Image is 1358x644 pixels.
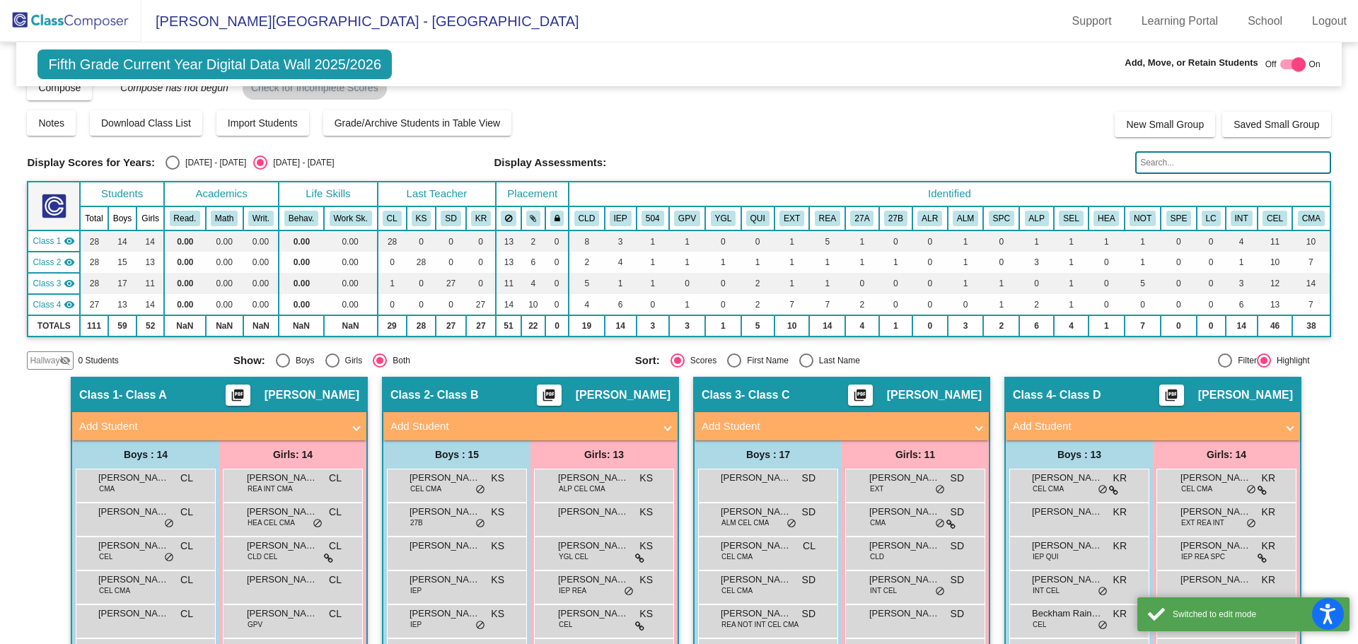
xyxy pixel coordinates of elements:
td: 0 [436,252,465,273]
td: 0 [1089,273,1125,294]
span: Grade/Archive Students in Table View [335,117,501,129]
td: 0 [407,273,436,294]
td: 0.00 [243,273,279,294]
td: 0 [912,294,947,315]
button: Notes [27,110,76,136]
td: 2 [741,273,774,294]
span: Import Students [228,117,298,129]
td: 22 [521,315,545,336]
td: 0.00 [279,294,323,315]
button: EXT [779,211,804,226]
td: NaN [279,315,323,336]
mat-icon: visibility [64,257,75,268]
td: 0 [1161,230,1196,252]
td: 1 [983,294,1019,315]
span: Notes [38,117,64,129]
td: 0.00 [206,273,243,294]
button: NOT [1130,211,1156,226]
span: Class 2 [33,256,61,269]
button: Saved Small Group [1222,112,1330,137]
span: Saved Small Group [1234,119,1319,130]
td: 0 [436,230,465,252]
button: QUI [746,211,770,226]
button: Writ. [248,211,274,226]
td: NaN [324,315,378,336]
td: 4 [1226,230,1258,252]
th: 504 Plan [637,206,669,230]
th: CMAS - Math - Met/Exceeded [1292,206,1330,230]
mat-panel-title: Add Student [702,418,965,435]
th: Speech Only IEP [983,206,1019,230]
td: 1 [1054,294,1089,315]
th: Extrovert [774,206,809,230]
td: 0 [545,273,569,294]
div: [DATE] - [DATE] [180,156,246,169]
td: 1 [705,252,741,273]
td: 1 [845,252,878,273]
mat-icon: picture_as_pdf [852,388,869,408]
td: 0 [845,273,878,294]
span: Compose has not begun [106,82,228,93]
td: 2 [741,294,774,315]
td: 2 [1019,294,1054,315]
td: NaN [243,315,279,336]
td: 0 [1161,294,1196,315]
td: 28 [407,315,436,336]
button: REA [815,211,840,226]
td: 0 [466,230,496,252]
td: 15 [108,252,137,273]
td: 0 [407,294,436,315]
td: 111 [80,315,108,336]
th: Placement [496,182,569,206]
td: 1 [669,252,706,273]
td: 1 [774,273,809,294]
td: 5 [569,273,604,294]
th: Good Parent Volunteer [669,206,706,230]
button: SPC [989,211,1014,226]
td: 0.00 [279,273,323,294]
td: 1 [669,230,706,252]
td: 3 [637,315,669,336]
td: 0 [669,273,706,294]
button: ALP [1025,211,1049,226]
a: Support [1061,10,1123,33]
td: 1 [948,273,984,294]
mat-chip: Check for Incomplete Scores [243,77,387,100]
td: 0 [948,294,984,315]
td: 0 [466,273,496,294]
td: 28 [80,230,108,252]
td: NaN [164,315,206,336]
td: 0 [545,252,569,273]
th: Keep with students [521,206,545,230]
th: 27J Plan (Behavior/SEL) [879,206,912,230]
td: 0 [705,294,741,315]
mat-icon: visibility [64,299,75,310]
td: 14 [605,315,637,336]
td: 1 [669,294,706,315]
td: 0 [879,294,912,315]
td: 0.00 [206,294,243,315]
button: INT [1231,211,1253,226]
td: 0 [1197,294,1226,315]
td: 13 [137,252,164,273]
th: Culturally Linguistic Diversity [569,206,604,230]
td: 17 [108,273,137,294]
th: Special Class Behaviors [1161,206,1196,230]
td: 19 [569,315,604,336]
th: Read Plan [809,206,845,230]
td: 10 [774,315,809,336]
td: 5 [741,315,774,336]
a: Learning Portal [1130,10,1230,33]
td: Kaleigh Ritter - Class D [28,294,80,315]
td: 4 [569,294,604,315]
td: 51 [496,315,521,336]
mat-radio-group: Select an option [166,156,334,170]
td: 0 [983,252,1019,273]
td: 28 [80,252,108,273]
span: Display Assessments: [494,156,607,169]
td: 1 [809,273,845,294]
span: Add, Move, or Retain Students [1125,56,1258,70]
td: 0 [1161,252,1196,273]
td: 0 [741,230,774,252]
td: 0 [1197,252,1226,273]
